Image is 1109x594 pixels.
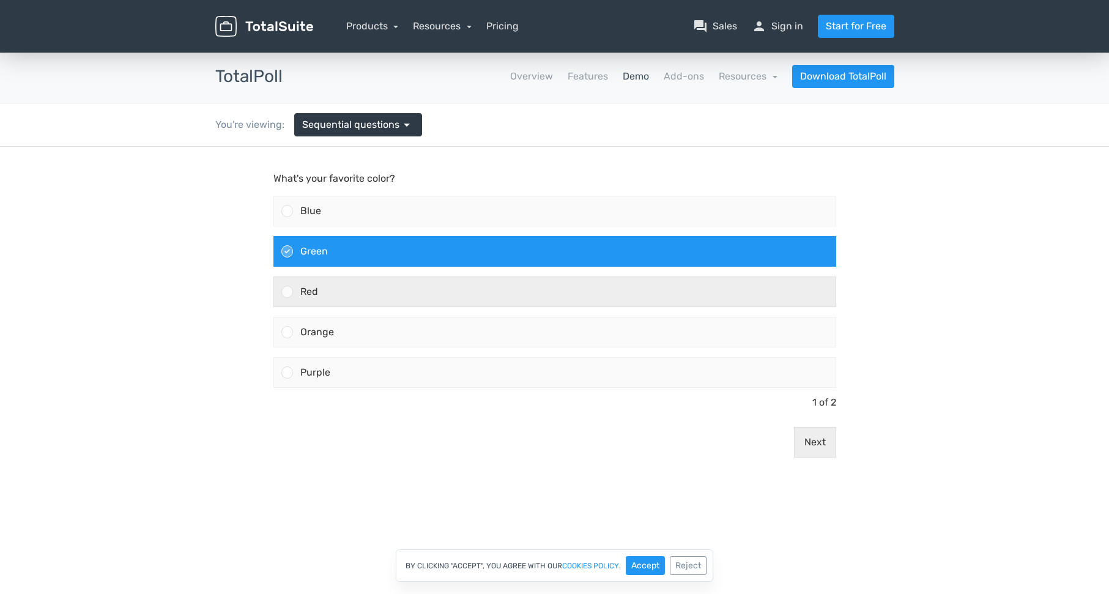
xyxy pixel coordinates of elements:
[300,139,318,150] span: Red
[300,98,328,110] span: Green
[273,251,836,261] div: 1 of 2
[510,69,553,84] a: Overview
[693,19,737,34] a: question_answerSales
[396,549,713,582] div: By clicking "Accept", you agree with our .
[300,220,330,231] span: Purple
[413,20,472,32] a: Resources
[693,19,708,34] span: question_answer
[346,20,399,32] a: Products
[294,113,422,136] a: Sequential questions arrow_drop_down
[818,15,894,38] a: Start for Free
[664,69,704,84] a: Add-ons
[300,179,334,191] span: Orange
[626,556,665,575] button: Accept
[215,67,283,86] h3: TotalPoll
[568,69,608,84] a: Features
[273,24,836,39] p: What's your favorite color?
[300,58,321,70] span: Blue
[752,19,766,34] span: person
[486,19,519,34] a: Pricing
[670,556,707,575] button: Reject
[215,16,313,37] img: TotalSuite for WordPress
[623,69,649,84] a: Demo
[302,117,399,132] span: Sequential questions
[752,19,803,34] a: personSign in
[215,117,294,132] div: You're viewing:
[794,280,836,311] button: Next
[719,70,777,82] a: Resources
[792,65,894,88] a: Download TotalPoll
[562,562,619,570] a: cookies policy
[399,117,414,132] span: arrow_drop_down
